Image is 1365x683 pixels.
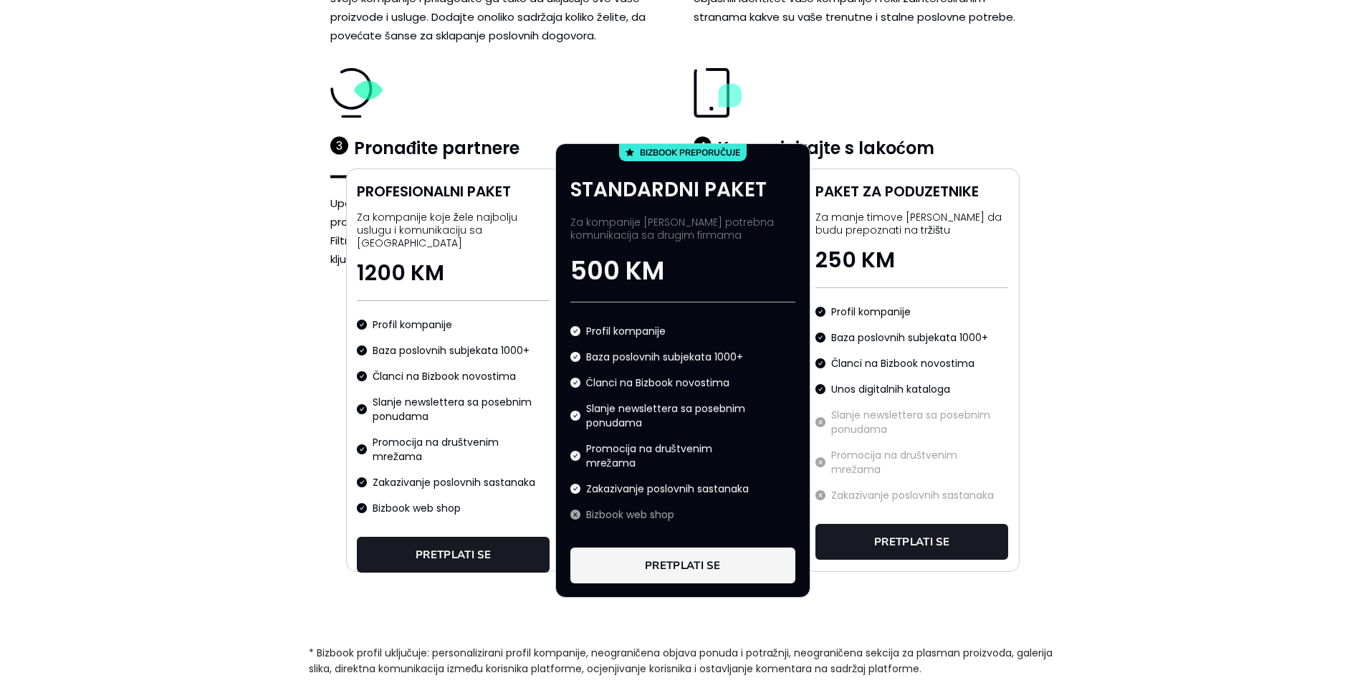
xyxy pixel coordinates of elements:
[586,482,749,496] h4: Zakazivanje poslovnih sastanaka
[586,376,729,390] h4: Članci na Bizbook novostima
[815,333,825,343] span: check-circle
[831,330,988,345] h4: Baza poslovnih subjekata 1000+
[815,490,825,500] span: close-circle
[831,408,1002,436] h4: Slanje newslettera sa posebnim ponudama
[815,384,825,394] span: check-circle
[831,382,950,396] h4: Unos digitalnih kataloga
[373,501,461,515] h4: Bizbook web shop
[570,326,580,336] span: check-circle
[570,253,664,288] span: 500 KM
[831,305,911,319] h4: Profil kompanije
[357,211,550,249] p: Za kompanije koje žele najbolju uslugu i komunikaciju sa [GEOGRAPHIC_DATA]
[570,411,580,421] span: check-circle
[570,378,580,388] span: check-circle
[373,435,543,464] h4: Promocija na društvenim mrežama
[831,448,1002,477] h4: Promocija na društvenim mrežama
[586,324,666,338] h4: Profil kompanije
[357,503,367,513] span: check-circle
[357,345,367,355] span: check-circle
[831,356,974,371] h4: Članci na Bizbook novostima
[815,524,1008,560] button: pretplati se
[640,147,740,158] span: Bizbook preporučuje
[570,451,580,461] span: check-circle
[586,507,674,522] h4: Bizbook web shop
[586,350,743,364] h4: Baza poslovnih subjekata 1000+
[357,371,367,381] span: check-circle
[570,352,580,362] span: check-circle
[357,537,550,573] button: pretplati se
[570,484,580,494] span: check-circle
[570,216,795,242] p: Za kompanije [PERSON_NAME] potrebna komunikacija sa drugim firmama
[357,477,367,487] span: check-circle
[373,475,535,489] h4: Zakazivanje poslovnih sastanaka
[373,395,543,424] h4: Slanje newslettera sa posebnim ponudama
[373,317,452,332] h4: Profil kompanije
[373,343,530,358] h4: Baza poslovnih subjekata 1000+
[570,510,580,520] span: close-circle
[626,148,634,157] span: star
[357,181,550,202] h1: Profesionalni paket
[570,175,795,205] h1: Standardni paket
[815,307,825,317] span: check-circle
[373,369,516,383] h4: Članci na Bizbook novostima
[815,358,825,368] span: check-circle
[586,401,757,430] h4: Slanje newslettera sa posebnim ponudama
[815,244,895,275] span: 250 KM
[357,257,444,288] span: 1200 KM
[831,488,994,502] h4: Zakazivanje poslovnih sastanaka
[586,441,757,470] h4: Promocija na društvenim mrežama
[357,404,367,414] span: check-circle
[357,320,367,330] span: check-circle
[815,417,825,427] span: close-circle
[357,444,367,454] span: check-circle
[309,645,1057,677] span: * Bizbook profil uključuje: personalizirani profil kompanije, neograničena objava ponuda i potraž...
[815,181,1008,202] h1: Paket za poduzetnike
[570,548,795,583] button: pretplati se
[815,457,825,467] span: close-circle
[815,211,1008,237] p: Za manje timove [PERSON_NAME] da budu prepoznati na tržištu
